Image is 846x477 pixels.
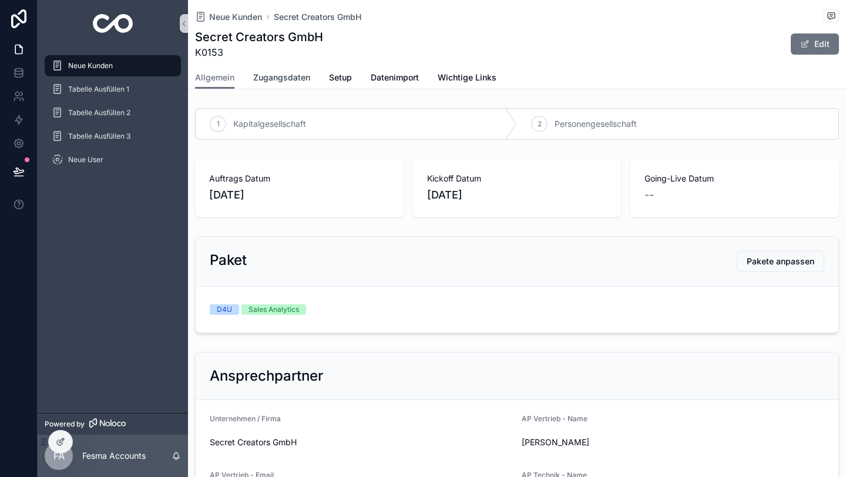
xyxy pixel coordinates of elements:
span: Kickoff Datum [427,173,607,184]
div: D4U [217,304,232,315]
span: [DATE] [427,187,607,203]
span: Neue User [68,155,103,164]
span: Wichtige Links [438,72,496,83]
span: Pakete anpassen [747,256,814,267]
span: -- [644,187,654,203]
span: AP Vertrieb - Name [522,414,587,423]
span: [DATE] [209,187,390,203]
span: [PERSON_NAME] [522,436,669,448]
span: Setup [329,72,352,83]
h2: Ansprechpartner [210,367,323,385]
img: App logo [93,14,133,33]
div: Sales Analytics [249,304,299,315]
span: Allgemein [195,72,234,83]
p: Fesma Accounts [82,450,146,462]
span: Zugangsdaten [253,72,310,83]
span: Secret Creators GmbH [210,436,512,448]
a: Neue User [45,149,181,170]
a: Neue Kunden [195,11,262,23]
h1: Secret Creators GmbH [195,29,323,45]
a: Neue Kunden [45,55,181,76]
a: Zugangsdaten [253,67,310,90]
span: Datenimport [371,72,419,83]
span: Tabelle Ausfüllen 1 [68,85,129,94]
a: Setup [329,67,352,90]
span: K0153 [195,45,323,59]
a: Secret Creators GmbH [274,11,361,23]
span: Neue Kunden [68,61,113,70]
span: Tabelle Ausfüllen 3 [68,132,130,141]
h2: Paket [210,251,247,270]
a: Tabelle Ausfüllen 2 [45,102,181,123]
span: 2 [538,119,542,129]
a: Allgemein [195,67,234,89]
button: Edit [791,33,839,55]
a: Tabelle Ausfüllen 1 [45,79,181,100]
span: 1 [217,119,220,129]
span: Kapitalgesellschaft [233,118,306,130]
a: Datenimport [371,67,419,90]
a: Tabelle Ausfüllen 3 [45,126,181,147]
span: Unternehmen / Firma [210,414,281,423]
span: Powered by [45,419,85,429]
a: Wichtige Links [438,67,496,90]
div: scrollable content [38,47,188,186]
span: Personengesellschaft [555,118,637,130]
a: Powered by [38,413,188,435]
button: Pakete anpassen [737,251,824,272]
span: Neue Kunden [209,11,262,23]
span: Auftrags Datum [209,173,390,184]
span: Tabelle Ausfüllen 2 [68,108,130,117]
span: Going-Live Datum [644,173,825,184]
span: FA [53,449,65,463]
